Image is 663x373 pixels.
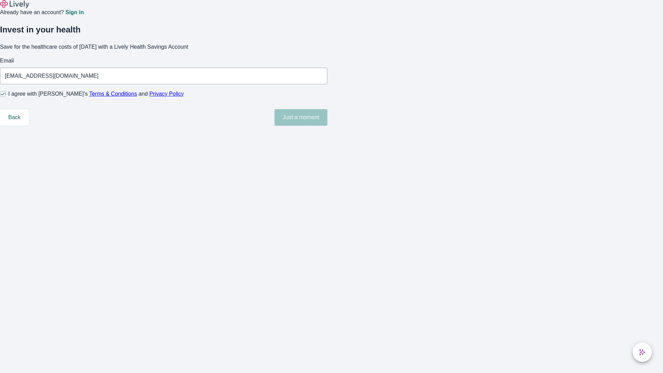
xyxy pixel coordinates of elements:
a: Sign in [65,10,84,15]
a: Privacy Policy [150,91,184,97]
button: chat [633,343,652,362]
svg: Lively AI Assistant [639,349,646,356]
a: Terms & Conditions [89,91,137,97]
span: I agree with [PERSON_NAME]’s and [8,90,184,98]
